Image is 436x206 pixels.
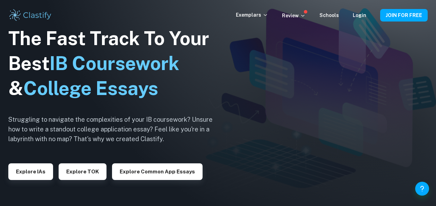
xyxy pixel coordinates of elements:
[59,168,106,174] a: Explore TOK
[112,168,203,174] a: Explore Common App essays
[8,26,223,101] h1: The Fast Track To Your Best &
[282,12,306,19] p: Review
[23,77,158,99] span: College Essays
[319,12,339,18] a: Schools
[236,11,268,19] p: Exemplars
[380,9,428,22] button: JOIN FOR FREE
[8,8,52,22] img: Clastify logo
[50,52,179,74] span: IB Coursework
[59,163,106,180] button: Explore TOK
[8,115,223,144] h6: Struggling to navigate the complexities of your IB coursework? Unsure how to write a standout col...
[8,163,53,180] button: Explore IAs
[112,163,203,180] button: Explore Common App essays
[353,12,366,18] a: Login
[415,182,429,196] button: Help and Feedback
[8,168,53,174] a: Explore IAs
